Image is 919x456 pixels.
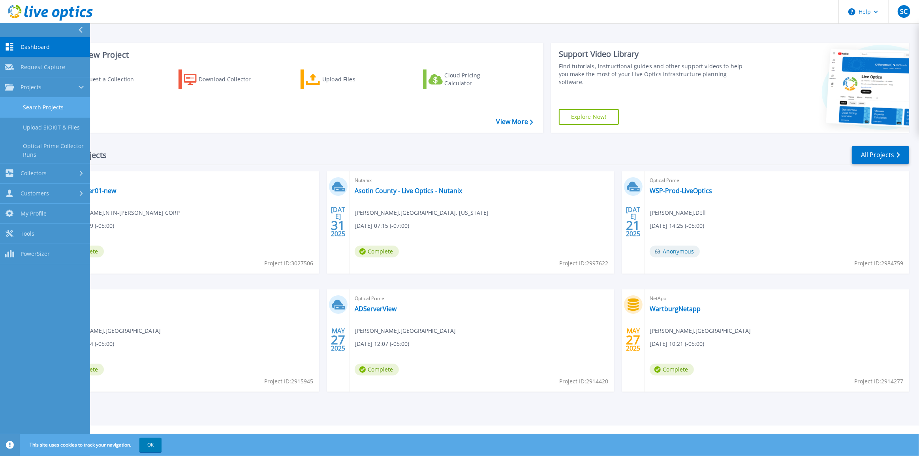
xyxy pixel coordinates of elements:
span: Projects [21,84,41,91]
a: macvcenter01-new [60,187,116,195]
span: PowerSizer [21,250,50,257]
span: [PERSON_NAME] , [GEOGRAPHIC_DATA] [60,327,161,335]
div: Request a Collection [79,71,142,87]
div: Cloud Pricing Calculator [445,71,508,87]
a: View More [496,118,533,126]
button: OK [139,438,162,452]
span: [PERSON_NAME] , NTN-[PERSON_NAME] CORP [60,208,180,217]
span: Optical Prime [650,176,904,185]
a: Request a Collection [56,69,144,89]
div: MAY 2025 [626,325,641,354]
span: Project ID: 2915945 [264,377,313,386]
a: ADServerView [355,305,397,313]
span: Project ID: 2984759 [854,259,903,268]
span: Project ID: 2914277 [854,377,903,386]
span: Tools [21,230,34,237]
span: My Profile [21,210,47,217]
div: Upload Files [322,71,385,87]
span: 21 [626,222,640,229]
span: SC [900,8,908,15]
span: Complete [650,364,694,375]
span: 27 [331,336,345,343]
span: Complete [355,364,399,375]
a: Upload Files [301,69,389,89]
div: MAY 2025 [331,325,346,354]
a: Cloud Pricing Calculator [423,69,511,89]
span: [DATE] 10:21 (-05:00) [650,340,704,348]
a: WSP-Prod-LiveOptics [650,187,712,195]
div: Support Video Library [559,49,743,59]
a: WartburgNetapp [650,305,701,313]
span: [DATE] 14:25 (-05:00) [650,221,704,230]
span: [DATE] 07:15 (-07:00) [355,221,409,230]
div: [DATE] 2025 [331,207,346,236]
span: Project ID: 2914420 [559,377,608,386]
span: Anonymous [650,246,700,257]
span: Nutanix [355,176,609,185]
div: Download Collector [199,71,262,87]
a: Explore Now! [559,109,619,125]
a: Asotin County - Live Optics - Nutanix [355,187,462,195]
span: 31 [331,222,345,229]
span: Project ID: 2997622 [559,259,608,268]
div: Find tutorials, instructional guides and other support videos to help you make the most of your L... [559,62,743,86]
a: Download Collector [179,69,267,89]
h3: Start a New Project [56,51,533,59]
span: Optical Prime [60,176,314,185]
a: All Projects [852,146,909,164]
span: [DATE] 12:07 (-05:00) [355,340,409,348]
span: Dashboard [21,43,50,51]
span: 27 [626,336,640,343]
span: Optical Prime [355,294,609,303]
span: [PERSON_NAME] , [GEOGRAPHIC_DATA] [650,327,751,335]
span: NetApp [650,294,904,303]
span: [PERSON_NAME] , [GEOGRAPHIC_DATA] [355,327,456,335]
span: NetApp [60,294,314,303]
div: [DATE] 2025 [626,207,641,236]
span: [PERSON_NAME] , [GEOGRAPHIC_DATA], [US_STATE] [355,208,489,217]
span: Project ID: 3027506 [264,259,313,268]
span: [PERSON_NAME] , Dell [650,208,706,217]
span: Request Capture [21,64,65,71]
span: Complete [355,246,399,257]
span: Customers [21,190,49,197]
span: Collectors [21,170,47,177]
span: This site uses cookies to track your navigation. [22,438,162,452]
